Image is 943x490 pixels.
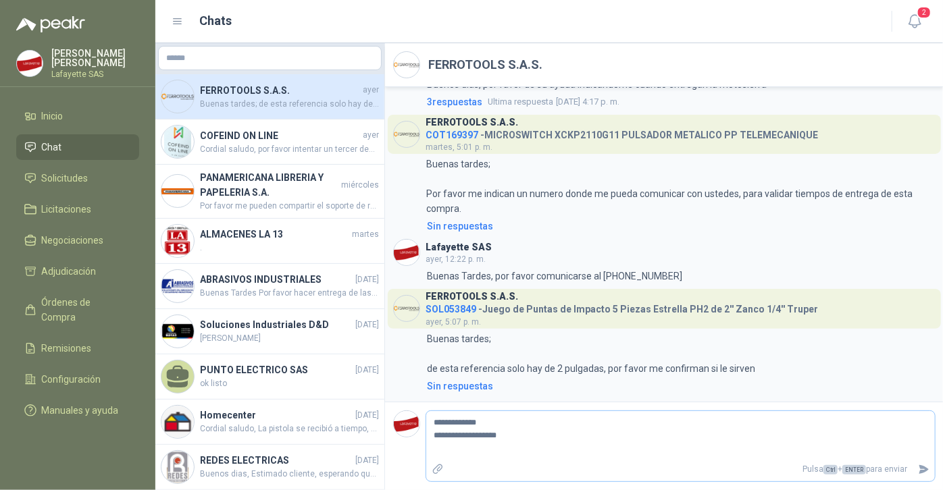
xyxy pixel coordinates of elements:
span: Ultima respuesta [488,95,553,109]
span: Solicitudes [42,171,88,186]
a: Company LogoSoluciones Industriales D&D[DATE][PERSON_NAME] [155,309,384,354]
h4: ALMACENES LA 13 [200,227,349,242]
a: Inicio [16,103,139,129]
h4: PANAMERICANA LIBRERIA Y PAPELERIA S.A. [200,170,338,200]
span: Licitaciones [42,202,92,217]
a: Company LogoHomecenter[DATE]Cordial saludo, La pistola se recibió a tiempo, por lo cual no se va ... [155,400,384,445]
img: Company Logo [161,80,194,113]
span: Buenas tardes; de esta referencia solo hay de 2 pulgadas, por favor me confirman si le sirven [200,98,379,111]
p: Pulsa + para enviar [449,458,913,481]
img: Company Logo [161,126,194,158]
a: Company LogoALMACENES LA 13martes. [155,219,384,264]
span: ayer [363,129,379,142]
a: PUNTO ELECTRICO SAS[DATE]ok listo [155,354,384,400]
a: Company LogoPANAMERICANA LIBRERIA Y PAPELERIA S.A.miércolesPor favor me pueden compartir el sopor... [155,165,384,219]
h4: PUNTO ELECTRICO SAS [200,362,353,377]
p: Buenas Tardes, por favor comunicarse al [PHONE_NUMBER] [427,269,682,283]
h4: Soluciones Industriales D&D [200,317,353,332]
a: Manuales y ayuda [16,398,139,423]
h3: FERROTOOLS S.A.S. [426,119,518,126]
a: 3respuestasUltima respuesta[DATE] 4:17 p. m. [424,94,936,109]
a: Company LogoREDES ELECTRICAS[DATE]Buenos dias, Estimado cliente, esperando que se encuentre bien,... [155,445,384,490]
span: Ctrl [823,465,838,474]
span: 2 [917,6,932,19]
span: . [200,242,379,254]
img: Company Logo [161,451,194,483]
span: Inicio [42,109,63,124]
img: Company Logo [161,315,194,348]
a: Company LogoABRASIVOS INDUSTRIALES[DATE]Buenas Tardes Por favor hacer entrega de las 9 unidades [155,264,384,309]
a: Adjudicación [16,258,139,284]
a: Company LogoCOFEIND ON LINEayerCordial saludo, por favor intentar un tercer despacho se envía OC ... [155,119,384,165]
h1: Chats [200,11,232,30]
span: Chat [42,140,62,155]
button: 2 [903,9,927,34]
a: Órdenes de Compra [16,290,139,330]
img: Company Logo [161,270,194,302]
p: Buenas tardes; de esta referencia solo hay de 2 pulgadas, por favor me confirman si le sirven [427,331,755,376]
span: Buenas Tardes Por favor hacer entrega de las 9 unidades [200,287,379,300]
span: Cordial saludo, La pistola se recibió a tiempo, por lo cual no se va a generar devolución, nos qu... [200,423,379,435]
span: ayer, 5:07 p. m. [426,317,481,327]
span: SOL053849 [426,304,476,315]
span: Negociaciones [42,233,104,248]
img: Company Logo [17,51,43,76]
a: Solicitudes [16,165,139,191]
h4: REDES ELECTRICAS [200,453,353,468]
img: Logo peakr [16,16,85,32]
span: ayer [363,84,379,97]
p: [PERSON_NAME] [PERSON_NAME] [51,49,139,67]
a: Configuración [16,366,139,392]
span: [DATE] [355,319,379,331]
a: Licitaciones [16,196,139,222]
span: [PERSON_NAME] [200,332,379,345]
span: ayer, 12:22 p. m. [426,254,486,264]
span: [DATE] 4:17 p. m. [488,95,619,109]
span: martes [352,228,379,241]
a: Company LogoFERROTOOLS S.A.S.ayerBuenas tardes; de esta referencia solo hay de 2 pulgadas, por fa... [155,74,384,119]
span: Cordial saludo, por favor intentar un tercer despacho se envía OC 261100 [200,143,379,156]
span: martes, 5:01 p. m. [426,142,492,152]
span: [DATE] [355,273,379,286]
h3: FERROTOOLS S.A.S. [426,293,518,300]
span: [DATE] [355,454,379,467]
h4: Homecenter [200,408,353,423]
img: Company Logo [394,121,419,147]
div: Sin respuestas [427,219,493,234]
h4: FERROTOOLS S.A.S. [200,83,360,98]
img: Company Logo [394,411,419,437]
p: Lafayette SAS [51,70,139,78]
span: [DATE] [355,409,379,422]
img: Company Logo [161,225,194,257]
h4: ABRASIVOS INDUSTRIALES [200,272,353,287]
h2: FERROTOOLS S.A.S. [428,55,542,74]
h4: COFEIND ON LINE [200,128,360,143]
div: Sin respuestas [427,379,493,393]
span: Configuración [42,372,101,387]
img: Company Logo [394,240,419,265]
span: ENTER [842,465,866,474]
img: Company Logo [161,175,194,207]
span: ok listo [200,377,379,390]
span: Buenos dias, Estimado cliente, esperando que se encuentre bien, se cotiza la referencia solicitad... [200,468,379,481]
a: Sin respuestas [424,379,936,393]
label: Adjuntar archivos [426,458,449,481]
button: Enviar [913,458,935,481]
span: Manuales y ayuda [42,403,119,418]
span: Adjudicación [42,264,97,279]
img: Company Logo [394,296,419,321]
span: COT169397 [426,130,478,140]
a: Chat [16,134,139,160]
a: Sin respuestas [424,219,936,234]
span: miércoles [341,179,379,192]
span: Órdenes de Compra [42,295,126,325]
p: Buenas tardes; Por favor me indican un numero donde me pueda comunicar con ustedes, para validar ... [426,157,936,216]
img: Company Logo [394,52,419,78]
h4: - MICROSWITCH XCKP2110G11 PULSADOR METALICO PP TELEMECANIQUE [426,126,818,139]
span: 3 respuesta s [427,94,482,109]
span: [DATE] [355,364,379,377]
a: Remisiones [16,335,139,361]
span: Remisiones [42,341,92,356]
h4: - Juego de Puntas de Impacto 5 Piezas Estrella PH2 de 2'' Zanco 1/4'' Truper [426,300,818,313]
a: Negociaciones [16,227,139,253]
